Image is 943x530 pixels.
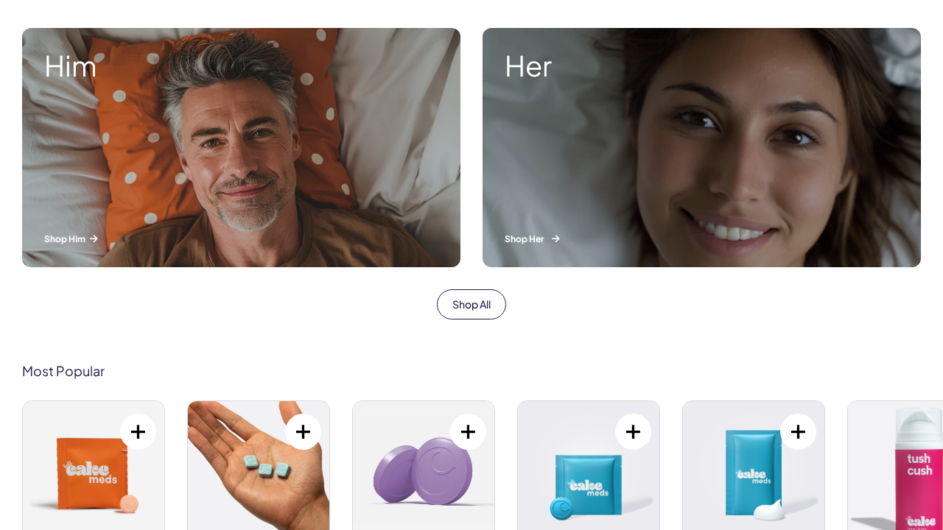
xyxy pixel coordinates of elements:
[505,233,899,245] p: Shop Her
[505,50,899,81] strong: Her
[471,17,932,278] a: A woman smiling while lying in bed. Her Shop Her
[44,50,438,81] strong: Him
[437,289,506,320] a: Shop All
[44,233,438,245] p: Shop Him
[11,17,471,278] a: A man smiling while lying in bed. Him Shop Him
